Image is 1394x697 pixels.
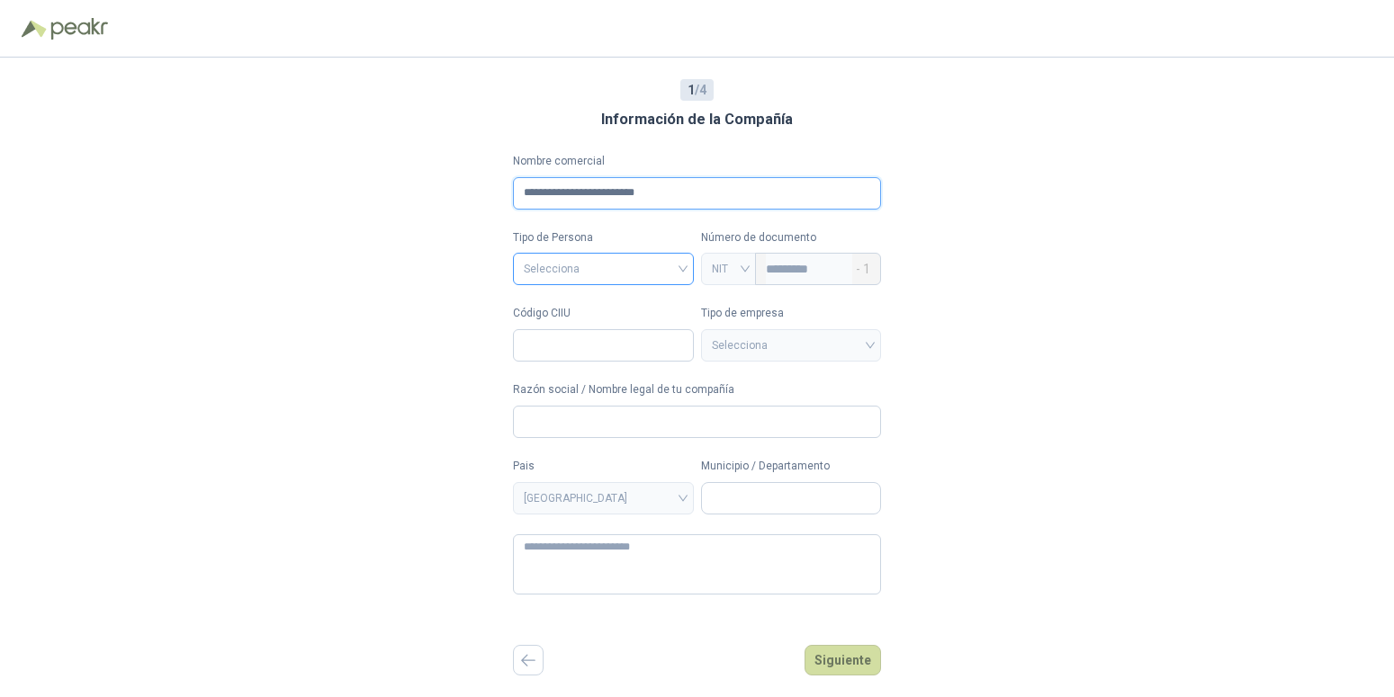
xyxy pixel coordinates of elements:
img: Logo [22,20,47,38]
label: Municipio / Departamento [701,458,882,475]
label: Código CIIU [513,305,694,322]
p: Número de documento [701,229,882,246]
label: Razón social / Nombre legal de tu compañía [513,381,881,398]
label: Nombre comercial [513,153,881,170]
b: 1 [688,83,695,97]
span: NIT [712,255,745,282]
h3: Información de la Compañía [601,108,793,131]
span: COLOMBIA [524,485,683,512]
span: / 4 [688,80,706,100]
label: Tipo de empresa [701,305,882,322]
img: Peakr [50,18,108,40]
label: Tipo de Persona [513,229,694,246]
span: - 1 [856,254,870,284]
label: Pais [513,458,694,475]
button: Siguiente [805,645,881,675]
